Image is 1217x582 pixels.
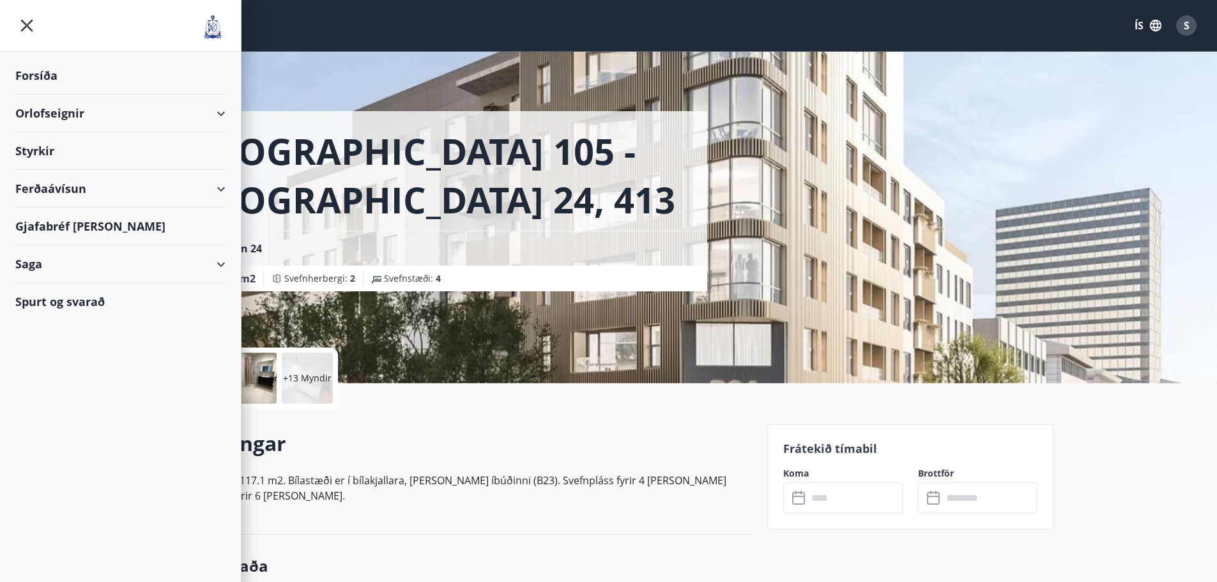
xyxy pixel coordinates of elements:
div: Saga [15,245,226,283]
p: Frátekið tímabil [783,440,1037,457]
button: ÍS [1128,14,1168,37]
div: Styrkir [15,132,226,170]
span: 2 [350,272,355,284]
span: 4 [436,272,441,284]
h1: [GEOGRAPHIC_DATA] 105 - [GEOGRAPHIC_DATA] 24, 413 [180,126,692,224]
span: Svefnherbergi : [284,272,355,285]
label: Koma [783,467,903,480]
button: S [1171,10,1202,41]
div: Forsíða [15,57,226,95]
img: union_logo [200,14,226,40]
label: Brottför [918,467,1037,480]
p: +13 Myndir [283,372,332,385]
div: Spurt og svarað [15,283,226,320]
div: Ferðaávísun [15,170,226,208]
p: Íbúðin er skráð 117.1 m2. Bílastæði er í bílakjallara, [PERSON_NAME] íbúðinni (B23). Svefnpláss f... [164,473,752,503]
div: Orlofseignir [15,95,226,132]
span: Svefnstæði : [384,272,441,285]
button: menu [15,14,38,37]
div: Gjafabréf [PERSON_NAME] [15,208,226,245]
h2: Upplýsingar [164,429,752,457]
span: S [1184,19,1190,33]
h3: Svefnaðstaða [164,555,752,577]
